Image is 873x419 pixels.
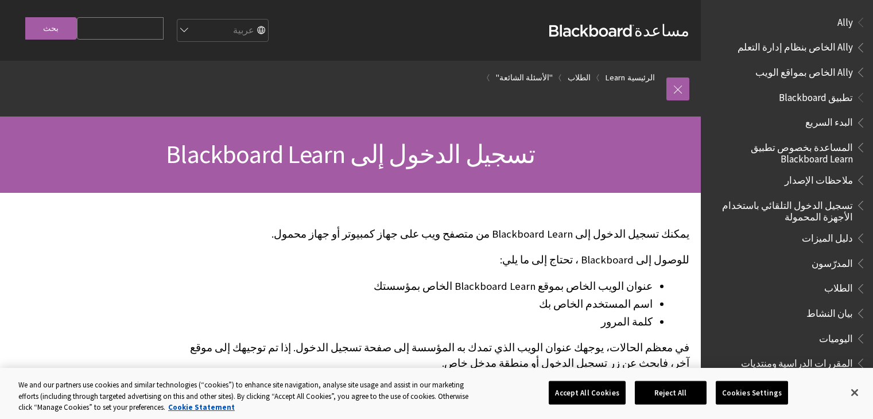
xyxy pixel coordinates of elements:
span: Ally الخاص بمواقع الويب [755,63,853,78]
span: Ally [837,13,853,28]
span: تسجيل الدخول التلقائي باستخدام الأجهزة المحمولة [715,196,853,223]
a: More information about your privacy, opens in a new tab [168,402,235,412]
a: الرئيسية [627,71,655,85]
button: Cookies Settings [716,381,788,405]
a: Learn [606,71,625,85]
a: الطلاب [568,71,591,85]
button: Accept All Cookies [549,381,625,405]
span: المقررات الدراسية ومنتديات المجموعات [715,354,853,381]
span: الطلاب [824,279,853,294]
select: Site Language Selector [176,20,268,42]
input: بحث [25,17,77,40]
p: في معظم الحالات، يوجهك عنوان الويب الذي تمدك به المؤسسة إلى صفحة تسجيل الدخول. إذا تم توجيهك إلى ... [181,340,689,370]
li: كلمة المرور [181,314,653,330]
a: مساعدةBlackboard [549,20,689,41]
div: We and our partners use cookies and similar technologies (“cookies”) to enhance site navigation, ... [18,379,480,413]
li: عنوان الويب الخاص بموقع Blackboard Learn الخاص بمؤسستك [181,278,653,294]
span: اليوميات [819,329,853,344]
span: تطبيق Blackboard [779,88,853,103]
button: Reject All [635,381,707,405]
strong: Blackboard [549,25,634,37]
span: بيان النشاط [806,304,853,319]
p: يمكنك تسجيل الدخول إلى Blackboard Learn من متصفح ويب على جهاز كمبيوتر أو جهاز محمول. [181,227,689,242]
p: للوصول إلى Blackboard ، تحتاج إلى ما يلي: [181,253,689,267]
span: المدرّسون [812,254,853,269]
a: "الأسئلة الشائعة" [496,71,553,85]
nav: Book outline for Anthology Ally Help [708,13,866,82]
span: ملاحظات الإصدار [785,170,853,186]
button: Close [842,380,867,405]
span: Ally الخاص بنظام إدارة التعلم [738,38,853,53]
li: اسم المستخدم الخاص بك [181,296,653,312]
span: تسجيل الدخول إلى Blackboard Learn [166,138,535,170]
span: البدء السريع [805,113,853,129]
span: المساعدة بخصوص تطبيق Blackboard Learn [715,138,853,165]
span: دليل الميزات [802,228,853,244]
